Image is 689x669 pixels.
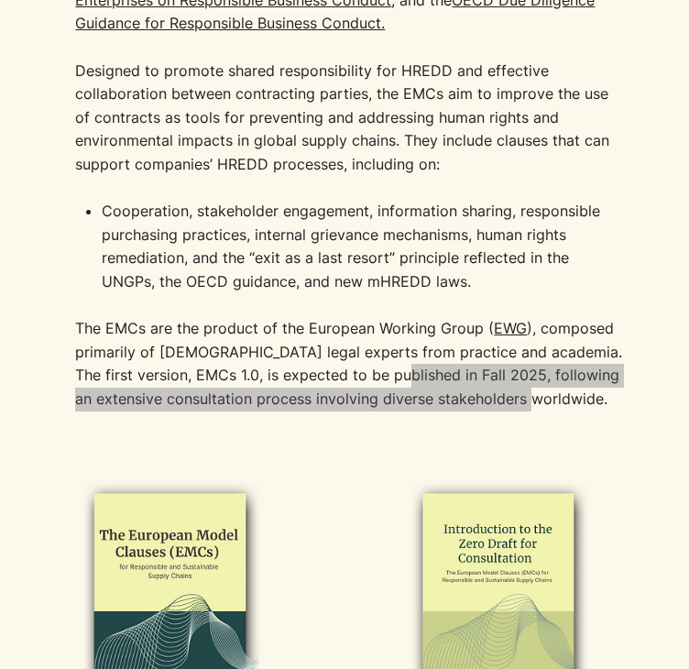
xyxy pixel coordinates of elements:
p: The EMCs are the product of the European Working Group ( ), composed primarily of [DEMOGRAPHIC_DA... [75,317,627,411]
a: EWG [494,319,527,337]
p: Cooperation, stakeholder engagement, information sharing, responsible purchasing practices, inter... [102,200,627,317]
